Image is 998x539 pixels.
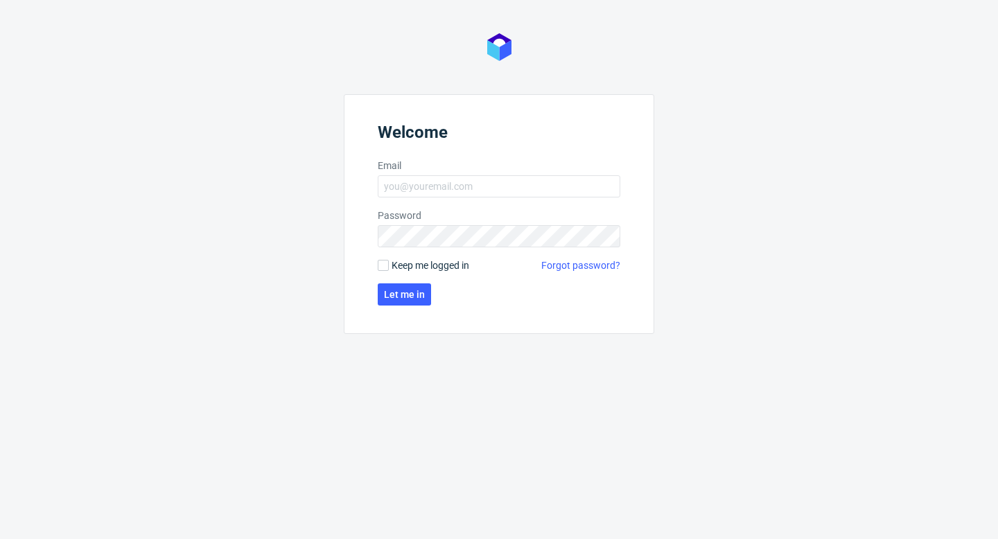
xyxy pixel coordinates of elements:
[392,258,469,272] span: Keep me logged in
[378,159,620,173] label: Email
[541,258,620,272] a: Forgot password?
[378,283,431,306] button: Let me in
[384,290,425,299] span: Let me in
[378,123,620,148] header: Welcome
[378,209,620,222] label: Password
[378,175,620,197] input: you@youremail.com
